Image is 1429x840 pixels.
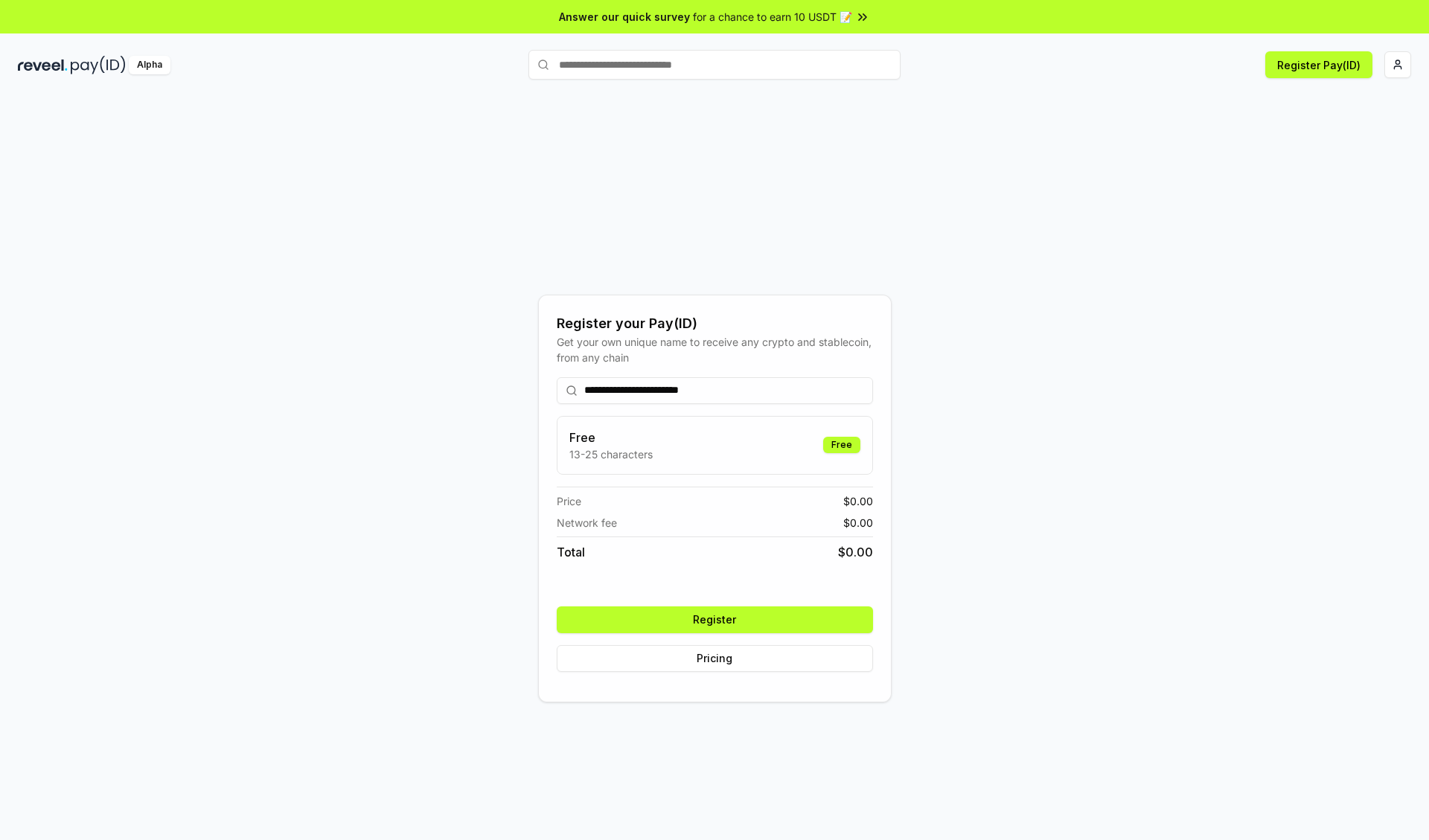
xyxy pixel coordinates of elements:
[843,493,873,509] span: $ 0.00
[71,56,126,74] img: pay_id
[557,543,585,561] span: Total
[18,56,68,74] img: reveel_dark
[557,515,617,530] span: Network fee
[129,56,170,74] div: Alpha
[559,9,690,25] span: Answer our quick survey
[843,515,873,530] span: $ 0.00
[838,543,873,561] span: $ 0.00
[569,446,653,462] p: 13-25 characters
[693,9,852,25] span: for a chance to earn 10 USDT 📝
[557,606,873,633] button: Register
[557,313,873,334] div: Register your Pay(ID)
[1265,51,1372,78] button: Register Pay(ID)
[569,429,653,446] h3: Free
[823,437,860,453] div: Free
[557,493,581,509] span: Price
[557,645,873,672] button: Pricing
[557,334,873,365] div: Get your own unique name to receive any crypto and stablecoin, from any chain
